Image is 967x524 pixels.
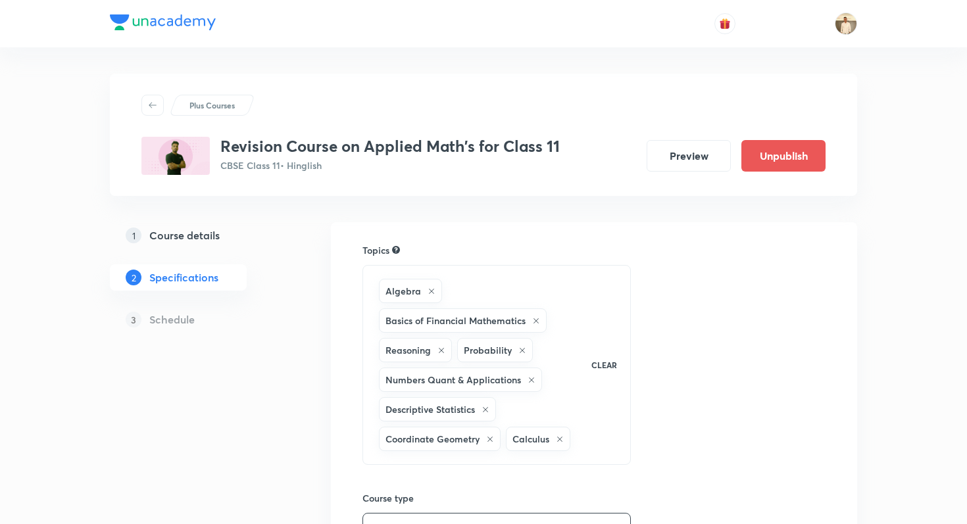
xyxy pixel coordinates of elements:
p: Plus Courses [189,99,235,111]
h6: Algebra [385,284,421,298]
a: 1Course details [110,222,289,249]
p: 2 [126,270,141,285]
img: Chandrakant Deshmukh [835,12,857,35]
h6: Probability [464,343,512,357]
h6: Basics of Financial Mathematics [385,314,526,327]
h6: Descriptive Statistics [385,402,475,416]
p: CBSE Class 11 • Hinglish [220,158,560,172]
button: Preview [647,140,731,172]
button: avatar [714,13,735,34]
img: Company Logo [110,14,216,30]
h6: Numbers Quant & Applications [385,373,521,387]
h5: Course details [149,227,220,243]
h6: Course type [362,491,631,505]
h5: Specifications [149,270,218,285]
h6: Coordinate Geometry [385,432,480,446]
p: 1 [126,227,141,243]
p: CLEAR [591,359,617,371]
h5: Schedule [149,312,195,327]
div: Search for topics [392,244,400,256]
button: Unpublish [741,140,826,172]
img: avatar [719,18,731,30]
h6: Topics [362,243,389,257]
h6: Calculus [512,432,549,446]
img: F2187342-7662-4E79-A63B-D6861EBA8657_plus.png [141,137,210,175]
p: 3 [126,312,141,327]
h3: Revision Course on Applied Math's for Class 11 [220,137,560,156]
h6: Reasoning [385,343,431,357]
a: Company Logo [110,14,216,34]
